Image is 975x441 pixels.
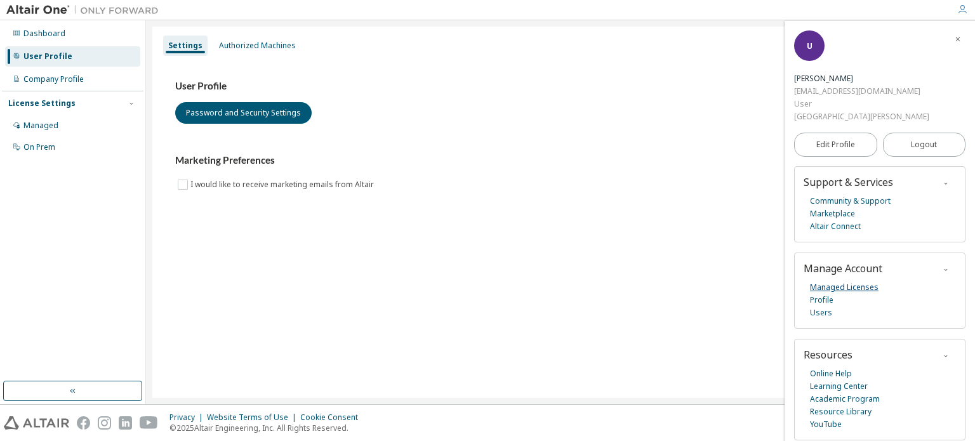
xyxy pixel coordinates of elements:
[23,51,72,62] div: User Profile
[804,348,852,362] span: Resources
[23,142,55,152] div: On Prem
[207,412,300,423] div: Website Terms of Use
[8,98,76,109] div: License Settings
[23,121,58,131] div: Managed
[794,98,929,110] div: User
[98,416,111,430] img: instagram.svg
[794,110,929,123] div: [GEOGRAPHIC_DATA][PERSON_NAME]
[300,412,366,423] div: Cookie Consent
[169,412,207,423] div: Privacy
[794,133,877,157] a: Edit Profile
[810,393,880,405] a: Academic Program
[175,154,946,167] h3: Marketing Preferences
[219,41,296,51] div: Authorized Machines
[794,72,929,85] div: Ulises Garcia
[810,380,868,393] a: Learning Center
[810,367,852,380] a: Online Help
[190,177,376,192] label: I would like to receive marketing emails from Altair
[810,281,879,294] a: Managed Licenses
[175,102,312,124] button: Password and Security Settings
[804,261,882,275] span: Manage Account
[810,306,832,319] a: Users
[810,418,842,431] a: YouTube
[4,416,69,430] img: altair_logo.svg
[810,207,855,220] a: Marketplace
[23,29,65,39] div: Dashboard
[810,405,872,418] a: Resource Library
[6,4,165,16] img: Altair One
[175,80,946,93] h3: User Profile
[794,85,929,98] div: [EMAIL_ADDRESS][DOMAIN_NAME]
[816,140,855,150] span: Edit Profile
[140,416,158,430] img: youtube.svg
[168,41,202,51] div: Settings
[119,416,132,430] img: linkedin.svg
[804,175,893,189] span: Support & Services
[810,195,891,207] a: Community & Support
[77,416,90,430] img: facebook.svg
[911,138,937,151] span: Logout
[810,220,861,233] a: Altair Connect
[883,133,966,157] button: Logout
[807,41,812,51] span: U
[23,74,84,84] div: Company Profile
[810,294,833,306] a: Profile
[169,423,366,433] p: © 2025 Altair Engineering, Inc. All Rights Reserved.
